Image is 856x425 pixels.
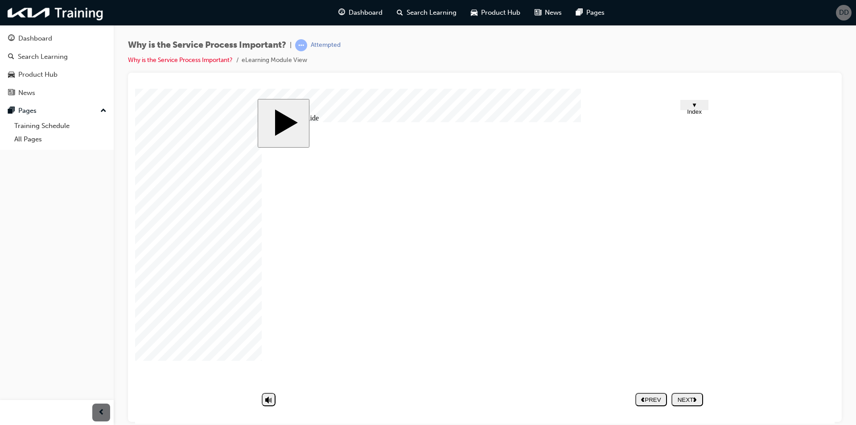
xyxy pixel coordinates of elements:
div: Search Learning [18,52,68,62]
span: pages-icon [576,7,583,18]
a: car-iconProduct Hub [464,4,527,22]
span: DD [839,8,849,18]
div: Pages [18,106,37,116]
button: DD [836,5,852,21]
span: News [545,8,562,18]
span: Dashboard [349,8,383,18]
span: Product Hub [481,8,520,18]
span: Search Learning [407,8,457,18]
button: Start [123,10,174,59]
span: | [290,40,292,50]
a: news-iconNews [527,4,569,22]
a: Dashboard [4,30,110,47]
li: eLearning Module View [242,55,307,66]
span: car-icon [8,71,15,79]
span: Why is the Service Process Important? [128,40,286,50]
span: news-icon [8,89,15,97]
button: Pages [4,103,110,119]
a: guage-iconDashboard [331,4,390,22]
span: car-icon [471,7,477,18]
span: Pages [586,8,605,18]
a: All Pages [11,132,110,146]
span: guage-icon [338,7,345,18]
span: search-icon [8,53,14,61]
div: Attempted [311,41,341,50]
span: learningRecordVerb_ATTEMPT-icon [295,39,307,51]
a: News [4,85,110,101]
span: pages-icon [8,107,15,115]
div: Product Hub [18,70,58,80]
span: guage-icon [8,35,15,43]
a: Search Learning [4,49,110,65]
span: news-icon [535,7,541,18]
button: DashboardSearch LearningProduct HubNews [4,29,110,103]
img: kia-training [4,4,107,22]
div: Why Is the Service Process Important Start Course [123,10,577,325]
a: pages-iconPages [569,4,612,22]
span: prev-icon [98,407,105,418]
a: Why is the Service Process Important? [128,56,233,64]
a: Product Hub [4,66,110,83]
a: Training Schedule [11,119,110,133]
a: search-iconSearch Learning [390,4,464,22]
div: Dashboard [18,33,52,44]
span: search-icon [397,7,403,18]
span: up-icon [100,105,107,117]
div: News [18,88,35,98]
